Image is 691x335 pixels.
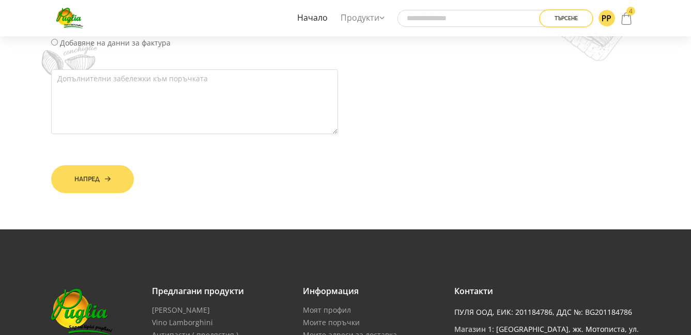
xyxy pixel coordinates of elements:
[454,307,640,318] p: ПУЛЯ ООД, ЕИК: 201184786, ДДС №: BG201184786
[397,10,552,27] input: Търсене в сайта
[338,6,387,30] a: Продукти
[41,43,98,77] img: demo
[60,38,171,48] span: Добавяне на данни за фактура
[152,286,288,296] h3: Предлагани продукти
[618,8,635,28] a: 4
[57,75,208,82] label: Допълнителни забележки към поръчката
[454,324,494,334] span: Магазин 1:
[303,286,439,296] h3: Информация
[303,319,360,326] a: Моите поръчки
[295,6,330,30] a: Начало
[539,9,593,27] button: Търсене
[152,319,213,326] a: Vino Lamborghini
[598,10,615,26] img: d43c6ac7b74726eaa983b8e064683c77
[51,165,134,193] button: Напред
[626,7,635,16] span: 4
[454,286,640,296] h3: Контакти
[303,307,351,314] a: Моят профил
[152,307,210,314] a: [PERSON_NAME]
[51,39,58,46] input: Добавяне на данни за фактура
